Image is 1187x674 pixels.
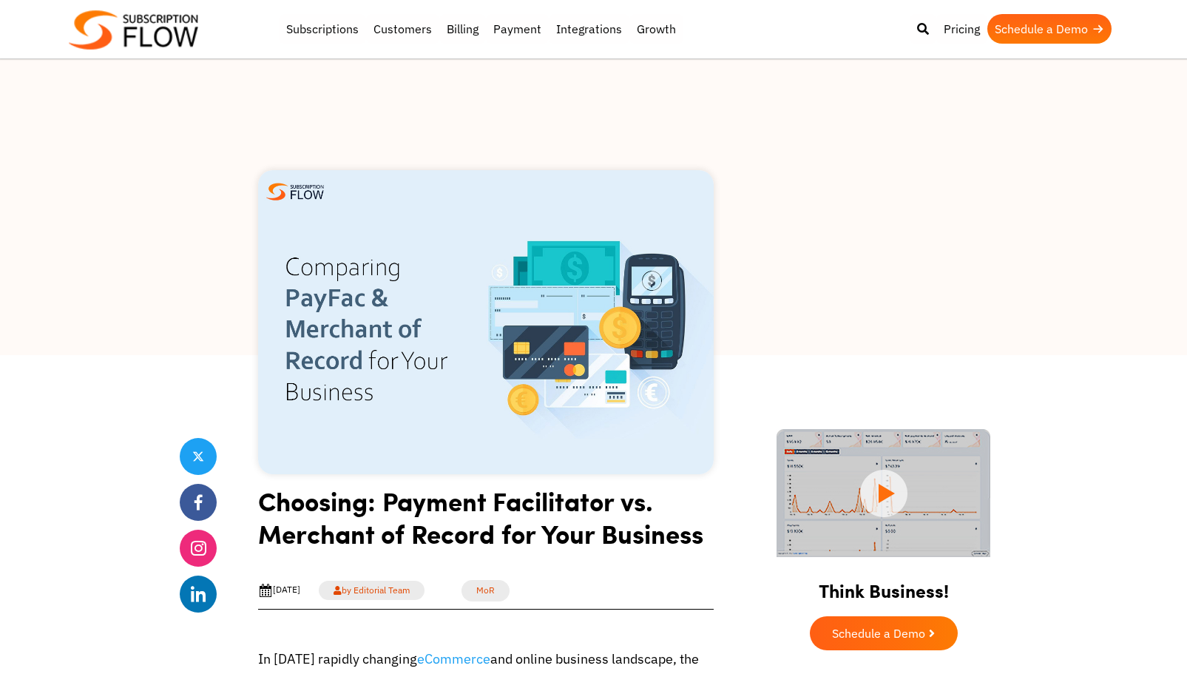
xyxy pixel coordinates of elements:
a: Billing [439,14,486,44]
img: Subscriptionflow [69,10,198,50]
a: Schedule a Demo [987,14,1112,44]
div: [DATE] [258,583,300,598]
a: eCommerce [417,650,490,667]
a: MoR [461,580,510,601]
h2: Think Business! [760,562,1008,609]
img: intro video [777,429,990,557]
a: Customers [366,14,439,44]
span: Schedule a Demo [832,627,925,639]
a: Integrations [549,14,629,44]
a: Subscriptions [279,14,366,44]
a: Payment [486,14,549,44]
img: Payfac vs Merchant of Record [258,170,714,474]
a: Schedule a Demo [810,616,958,650]
a: by Editorial Team [319,581,425,600]
h1: Choosing: Payment Facilitator vs. Merchant of Record for Your Business [258,485,714,561]
a: Pricing [936,14,987,44]
a: Growth [629,14,683,44]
